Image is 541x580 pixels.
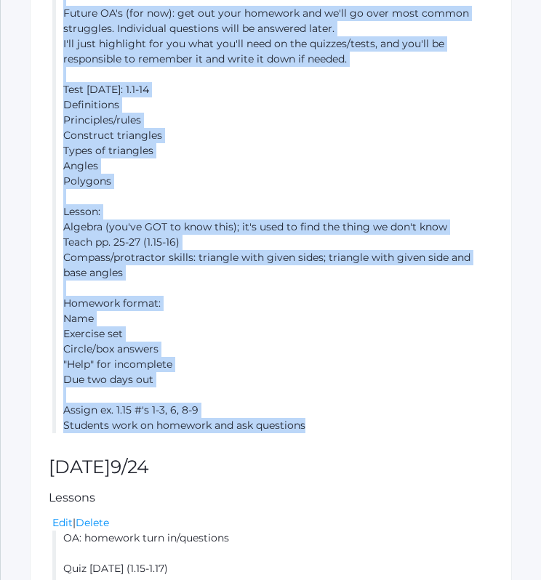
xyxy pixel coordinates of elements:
[52,515,493,531] div: |
[76,516,109,529] a: Delete
[111,456,149,478] span: 9/24
[49,491,493,504] h5: Lessons
[52,516,73,529] a: Edit
[49,457,493,478] h2: [DATE]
